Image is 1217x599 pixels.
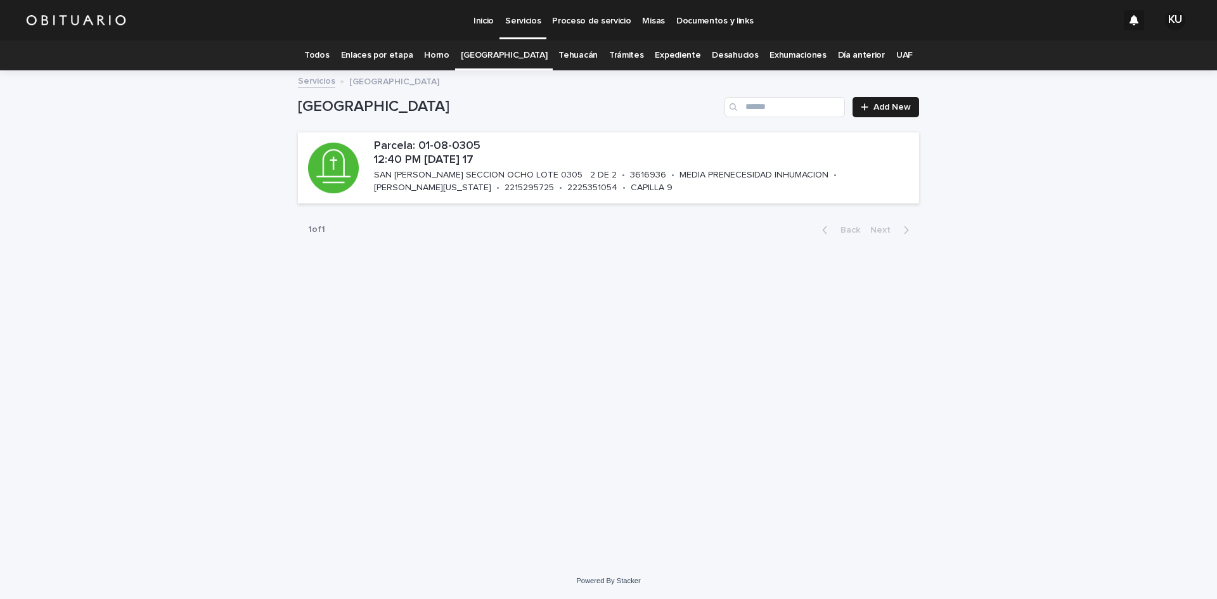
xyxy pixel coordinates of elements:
a: Add New [853,97,919,117]
img: HUM7g2VNRLqGMmR9WVqf [25,8,127,33]
a: Parcela: 01-08-0305 12:40 PM [DATE] 17SAN [PERSON_NAME] SECCION OCHO LOTE 0305 2 DE 2•3616936•MED... [298,132,919,204]
p: 2225351054 [567,183,617,193]
a: Trámites [609,41,644,70]
a: Desahucios [712,41,758,70]
p: 2215295725 [505,183,554,193]
div: KU [1165,10,1185,30]
p: • [622,170,625,181]
a: [GEOGRAPHIC_DATA] [461,41,548,70]
a: UAF [896,41,913,70]
a: Tehuacán [558,41,598,70]
p: CAPILLA 9 [631,183,673,193]
p: Parcela: 01-08-0305 12:40 PM [DATE] 17 [374,139,914,167]
p: [PERSON_NAME][US_STATE] [374,183,491,193]
a: Exhumaciones [769,41,826,70]
p: SAN [PERSON_NAME] SECCION OCHO LOTE 0305 2 DE 2 [374,170,617,181]
p: [GEOGRAPHIC_DATA] [349,74,439,87]
input: Search [724,97,845,117]
p: • [559,183,562,193]
button: Back [812,224,865,236]
p: • [671,170,674,181]
span: Back [833,226,860,235]
span: Add New [873,103,911,112]
p: • [622,183,626,193]
p: 3616936 [630,170,666,181]
span: Next [870,226,898,235]
p: • [834,170,837,181]
p: 1 of 1 [298,214,335,245]
h1: [GEOGRAPHIC_DATA] [298,98,719,116]
a: Servicios [298,73,335,87]
button: Next [865,224,919,236]
a: Expediente [655,41,700,70]
a: Todos [304,41,329,70]
a: Enlaces por etapa [341,41,413,70]
p: • [496,183,499,193]
a: Powered By Stacker [576,577,640,584]
a: Día anterior [838,41,885,70]
p: MEDIA PRENECESIDAD INHUMACION [679,170,828,181]
a: Horno [424,41,449,70]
